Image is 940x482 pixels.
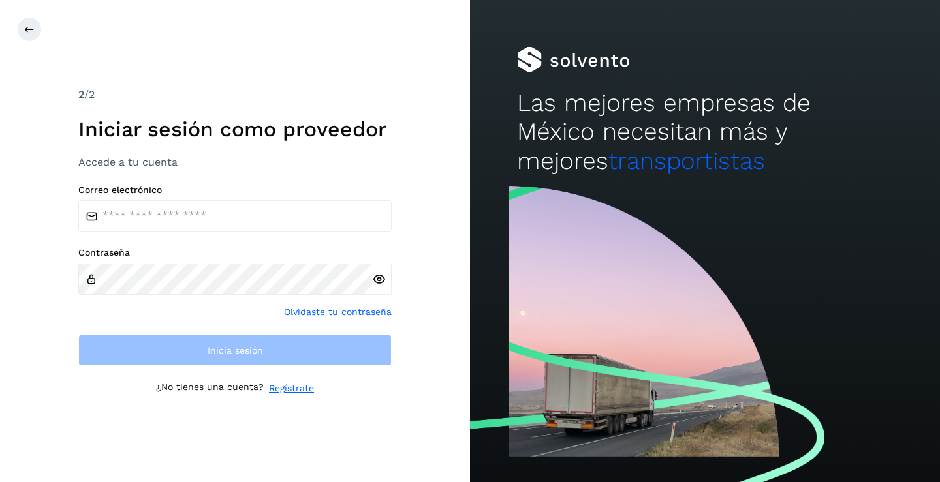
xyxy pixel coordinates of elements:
label: Correo electrónico [78,185,392,196]
button: Inicia sesión [78,335,392,366]
span: Inicia sesión [208,346,263,355]
span: transportistas [608,147,765,175]
a: Regístrate [269,382,314,395]
a: Olvidaste tu contraseña [284,305,392,319]
h2: Las mejores empresas de México necesitan más y mejores [517,89,893,175]
label: Contraseña [78,247,392,258]
h1: Iniciar sesión como proveedor [78,117,392,142]
h3: Accede a tu cuenta [78,156,392,168]
p: ¿No tienes una cuenta? [156,382,264,395]
span: 2 [78,88,84,100]
div: /2 [78,87,392,102]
